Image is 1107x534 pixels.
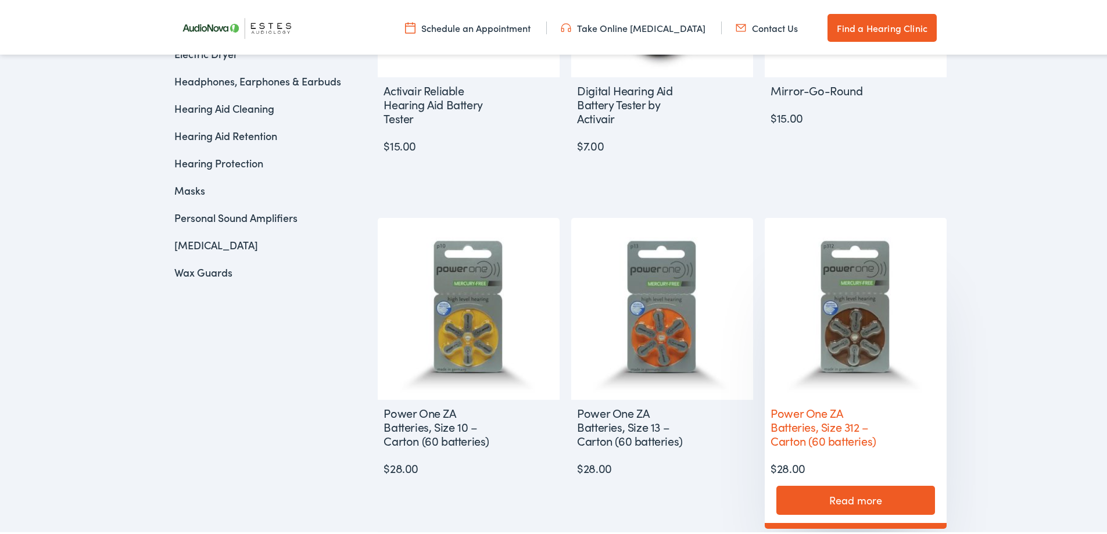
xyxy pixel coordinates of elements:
a: Contact Us [736,19,798,32]
a: Read more about “Power One ZA Batteries, Size 312 - Carton (60 batteries)” [776,483,935,513]
bdi: 28.00 [577,457,612,474]
a: Power One ZA Batteries, Size 13 – Carton (60 batteries) $28.00 [571,216,753,474]
img: utility icon [736,19,746,32]
bdi: 7.00 [577,135,604,151]
a: Power One ZA Batteries, Size 10 – Carton (60 batteries) $28.00 [378,216,560,474]
a: [MEDICAL_DATA] [174,235,258,250]
h2: Mirror-Go-Round [765,75,889,101]
a: Hearing Aid Retention [174,126,277,141]
a: Power One ZA Batteries, Size 312 – Carton (60 batteries) $28.00 [765,216,947,474]
img: utility icon [561,19,571,32]
span: $ [384,135,390,151]
span: $ [771,457,777,474]
a: Schedule an Appointment [405,19,531,32]
span: $ [577,135,583,151]
h2: Power One ZA Batteries, Size 10 – Carton (60 batteries) [378,397,501,451]
a: Take Online [MEDICAL_DATA] [561,19,705,32]
bdi: 15.00 [384,135,416,151]
h2: Digital Hearing Aid Battery Tester by Activair [571,75,695,128]
a: Headphones, Earphones & Earbuds [174,71,341,86]
h2: Activair Reliable Hearing Aid Battery Tester [378,75,501,128]
img: utility icon [405,19,415,32]
bdi: 28.00 [384,457,418,474]
a: Find a Hearing Clinic [827,12,937,40]
a: Personal Sound Amplifiers [174,208,298,223]
span: $ [771,107,777,123]
span: $ [384,457,390,474]
a: Electric Dryer [174,44,238,59]
h2: Power One ZA Batteries, Size 13 – Carton (60 batteries) [571,397,695,451]
span: $ [577,457,583,474]
bdi: 15.00 [771,107,803,123]
bdi: 28.00 [771,457,805,474]
h2: Power One ZA Batteries, Size 312 – Carton (60 batteries) [765,397,889,451]
a: Wax Guards [174,263,232,277]
a: Hearing Protection [174,153,263,168]
a: Masks [174,181,205,195]
a: Hearing Aid Cleaning [174,99,274,113]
